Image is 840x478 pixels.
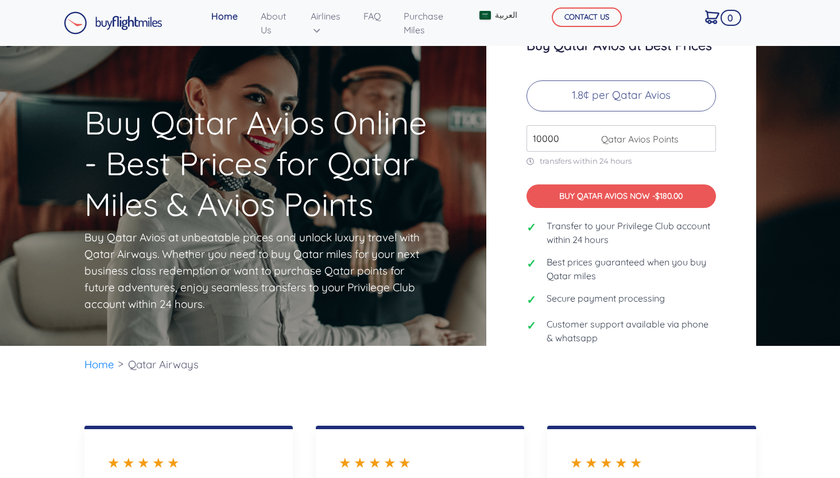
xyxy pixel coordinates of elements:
p: Buy Qatar Avios at unbeatable prices and unlock luxury travel with Qatar Airways. Whether you nee... [84,229,423,313]
a: FAQ [359,5,385,28]
span: Secure payment processing [547,291,665,305]
span: Qatar Avios Points [595,132,679,146]
button: CONTACT US [552,7,622,27]
span: Best prices guaranteed when you buy Qatar miles [547,255,716,283]
span: $180.00 [655,191,683,201]
span: ✓ [527,317,538,334]
div: ★★★★★ [570,452,733,473]
p: 1.8¢ per Qatar Avios [527,80,716,111]
span: Customer support available via phone & whatsapp [547,317,716,345]
div: ★★★★★ [107,452,270,473]
img: Cart [705,10,719,24]
a: Home [84,357,114,371]
a: Purchase Miles [399,5,455,41]
a: About Us [256,5,292,41]
a: 0 [700,5,724,29]
span: ✓ [527,255,538,272]
span: ✓ [527,291,538,309]
li: Qatar Airways [122,346,204,383]
a: Home [207,5,242,28]
a: العربية [475,5,521,26]
span: ✓ [527,219,538,236]
button: BUY QATAR AVIOS NOW -$180.00 [527,184,716,208]
span: العربية [495,9,517,21]
h3: Buy Qatar Avios at Best Prices [527,38,716,53]
a: Buy Flight Miles Logo [64,9,162,37]
p: transfers within 24 hours [527,156,716,166]
img: Buy Flight Miles Logo [64,11,162,34]
h1: Buy Qatar Avios Online - Best Prices for Qatar Miles & Avios Points [84,37,442,225]
a: Airlines [306,5,345,41]
span: Transfer to your Privilege Club account within 24 hours [547,219,716,246]
span: 0 [721,10,741,26]
div: ★★★★★ [339,452,501,473]
img: Arabic [479,11,491,20]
